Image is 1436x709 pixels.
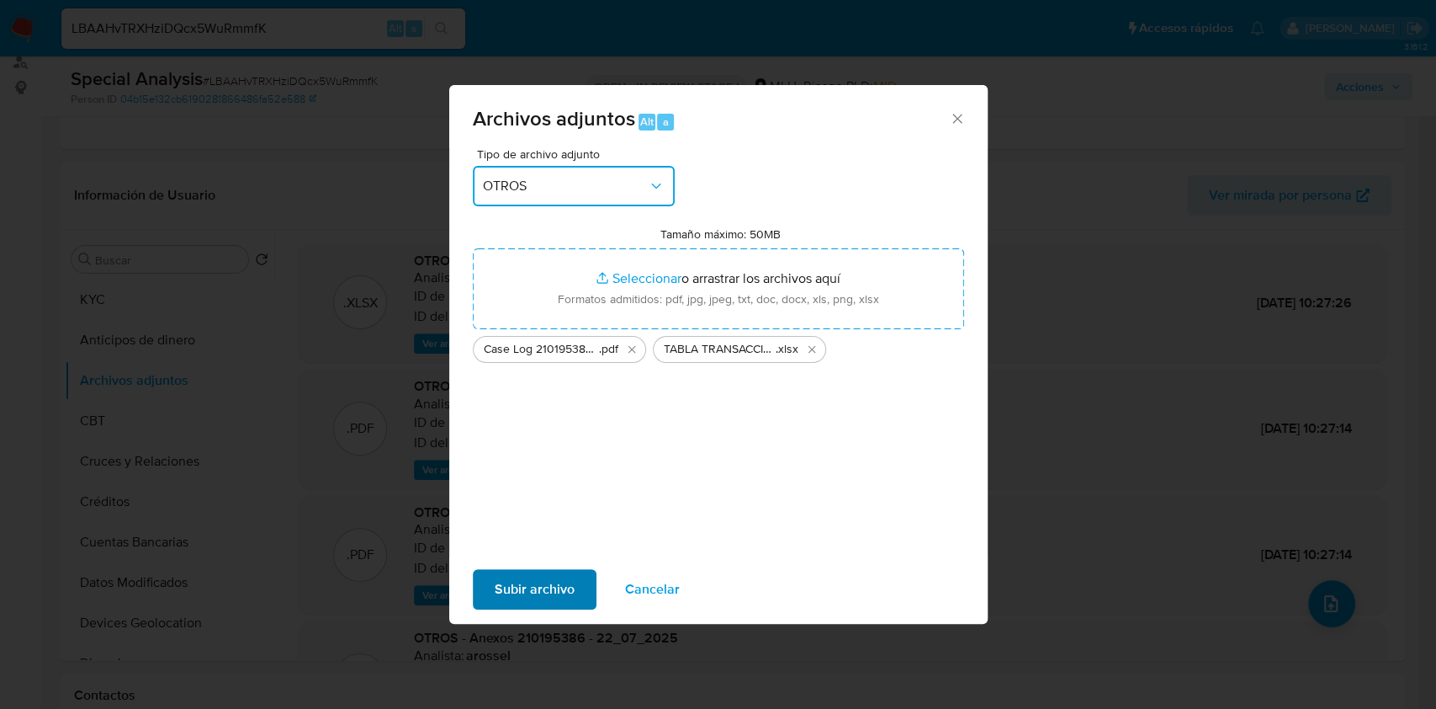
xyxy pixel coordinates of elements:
button: Eliminar Case Log 210195386 - 25_09_2025.pdf [622,339,642,360]
span: a [663,114,669,130]
span: Cancelar [625,571,680,608]
button: Eliminar TABLA TRANSACCIONAL 210195386 25.09.2025.xlsx [802,339,822,360]
span: TABLA TRANSACCIONAL 210195386 [DATE] [664,341,776,358]
span: .xlsx [776,341,798,358]
label: Tamaño máximo: 50MB [660,227,781,242]
span: Archivos adjuntos [473,104,635,133]
span: Tipo de archivo adjunto [477,148,679,160]
ul: Archivos seleccionados [473,329,964,363]
button: Cerrar [949,110,964,125]
button: Subir archivo [473,569,596,610]
button: Cancelar [603,569,702,610]
button: OTROS [473,166,675,206]
span: OTROS [483,178,648,195]
span: Alt [640,114,654,130]
span: Case Log 210195386 - 25_09_2025 [484,341,599,358]
span: .pdf [599,341,618,358]
span: Subir archivo [495,571,575,608]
